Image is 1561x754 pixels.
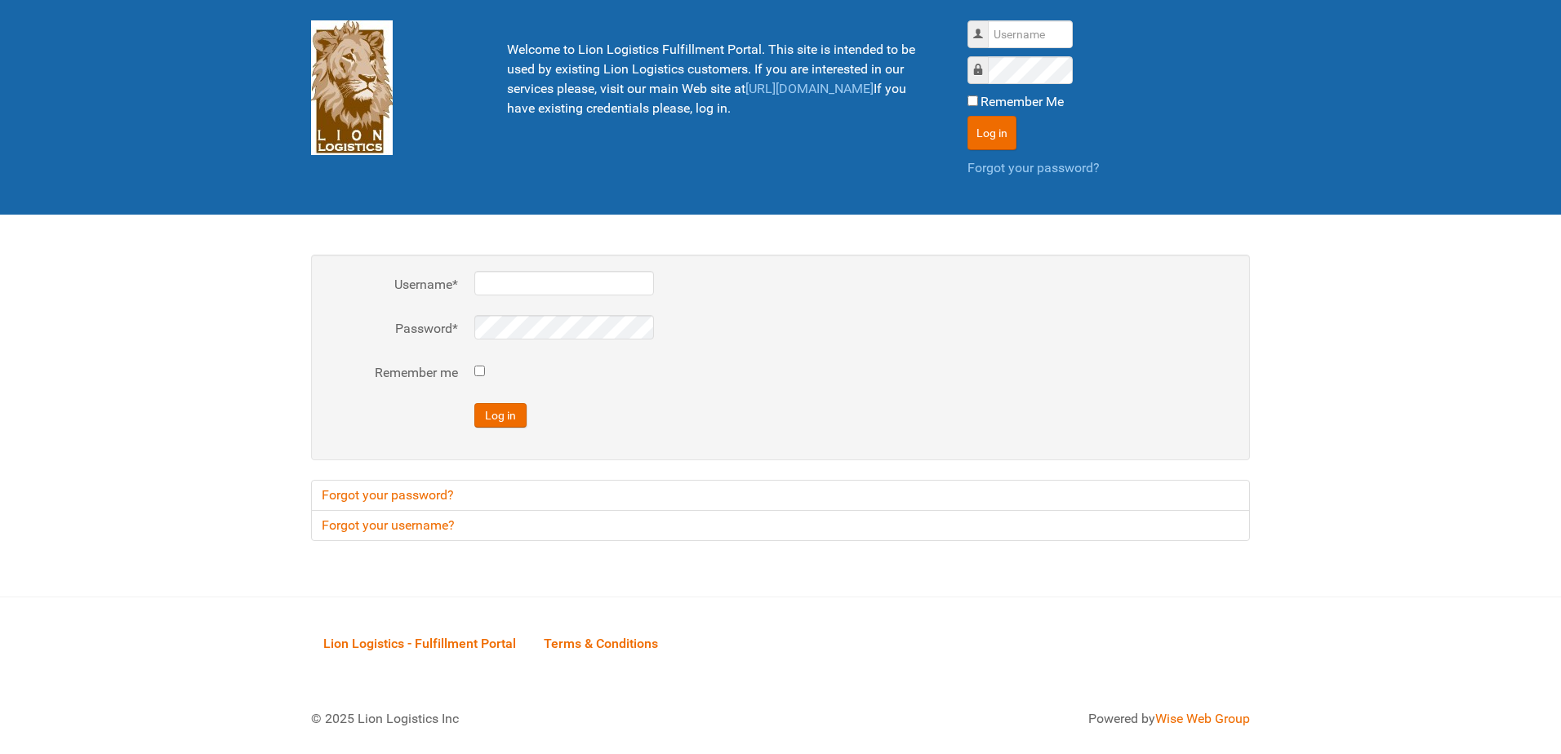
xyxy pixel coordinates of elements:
[311,618,528,668] a: Lion Logistics - Fulfillment Portal
[801,709,1250,729] div: Powered by
[967,160,1100,175] a: Forgot your password?
[311,79,393,95] a: Lion Logistics
[984,25,985,26] label: Username
[745,81,874,96] a: [URL][DOMAIN_NAME]
[474,403,527,428] button: Log in
[327,275,458,295] label: Username
[311,20,393,155] img: Lion Logistics
[531,618,670,668] a: Terms & Conditions
[311,510,1250,541] a: Forgot your username?
[967,116,1016,150] button: Log in
[1155,711,1250,726] a: Wise Web Group
[299,697,772,741] div: © 2025 Lion Logistics Inc
[544,636,658,651] span: Terms & Conditions
[984,61,985,62] label: Password
[988,20,1073,48] input: Username
[507,40,927,118] p: Welcome to Lion Logistics Fulfillment Portal. This site is intended to be used by existing Lion L...
[311,480,1250,511] a: Forgot your password?
[327,363,458,383] label: Remember me
[323,636,516,651] span: Lion Logistics - Fulfillment Portal
[327,319,458,339] label: Password
[981,92,1064,112] label: Remember Me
